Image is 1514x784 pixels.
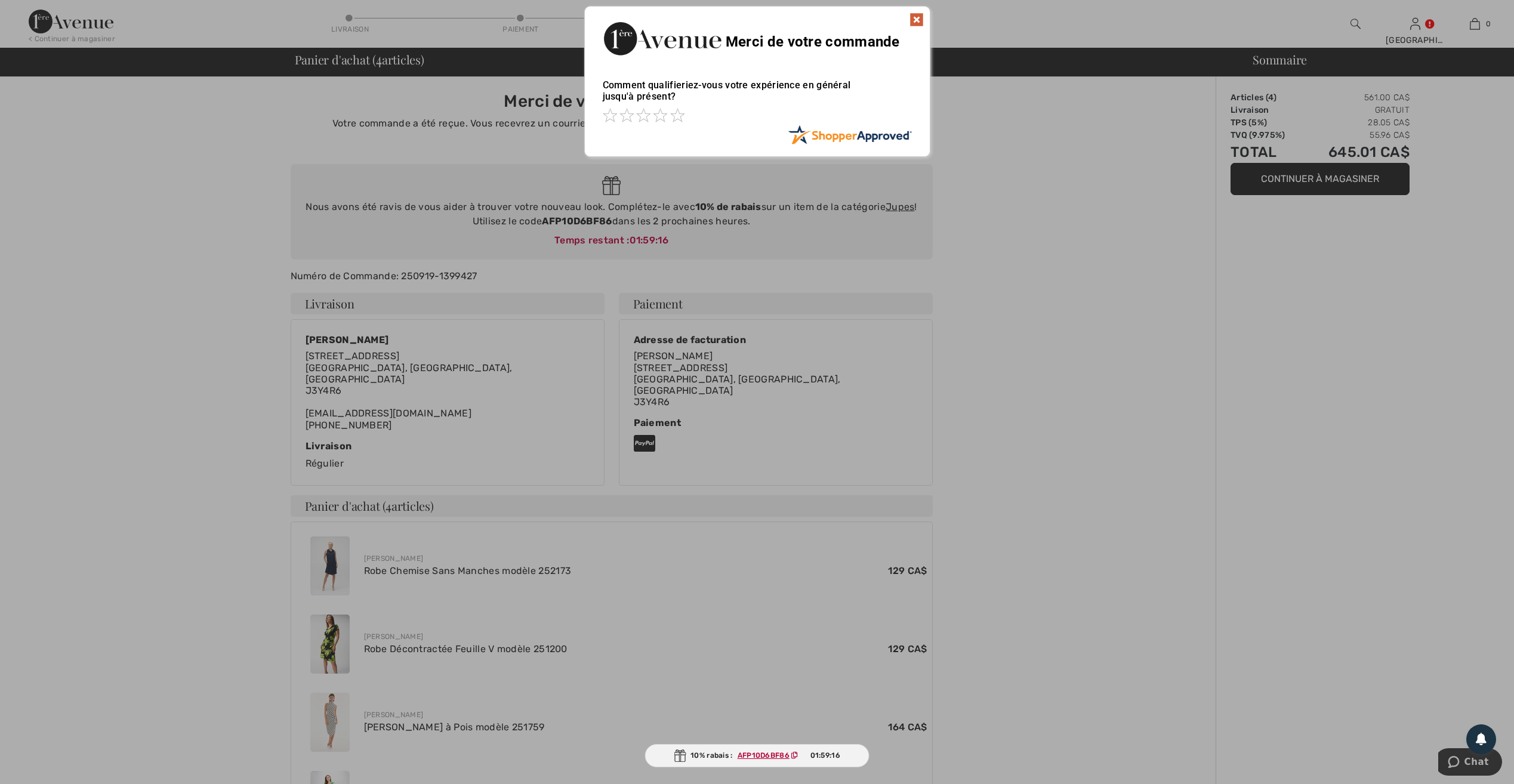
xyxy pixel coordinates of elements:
[603,67,912,125] div: Comment qualifieriez-vous votre expérience en général jusqu'à présent?
[909,13,924,27] img: x
[26,8,51,19] span: Chat
[645,744,869,767] div: 10% rabais :
[726,33,900,50] span: Merci de votre commande
[810,750,840,761] span: 01:59:16
[738,751,790,760] ins: AFP10D6BF86
[603,18,722,58] img: Merci de votre commande
[674,749,686,762] img: Gift.svg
